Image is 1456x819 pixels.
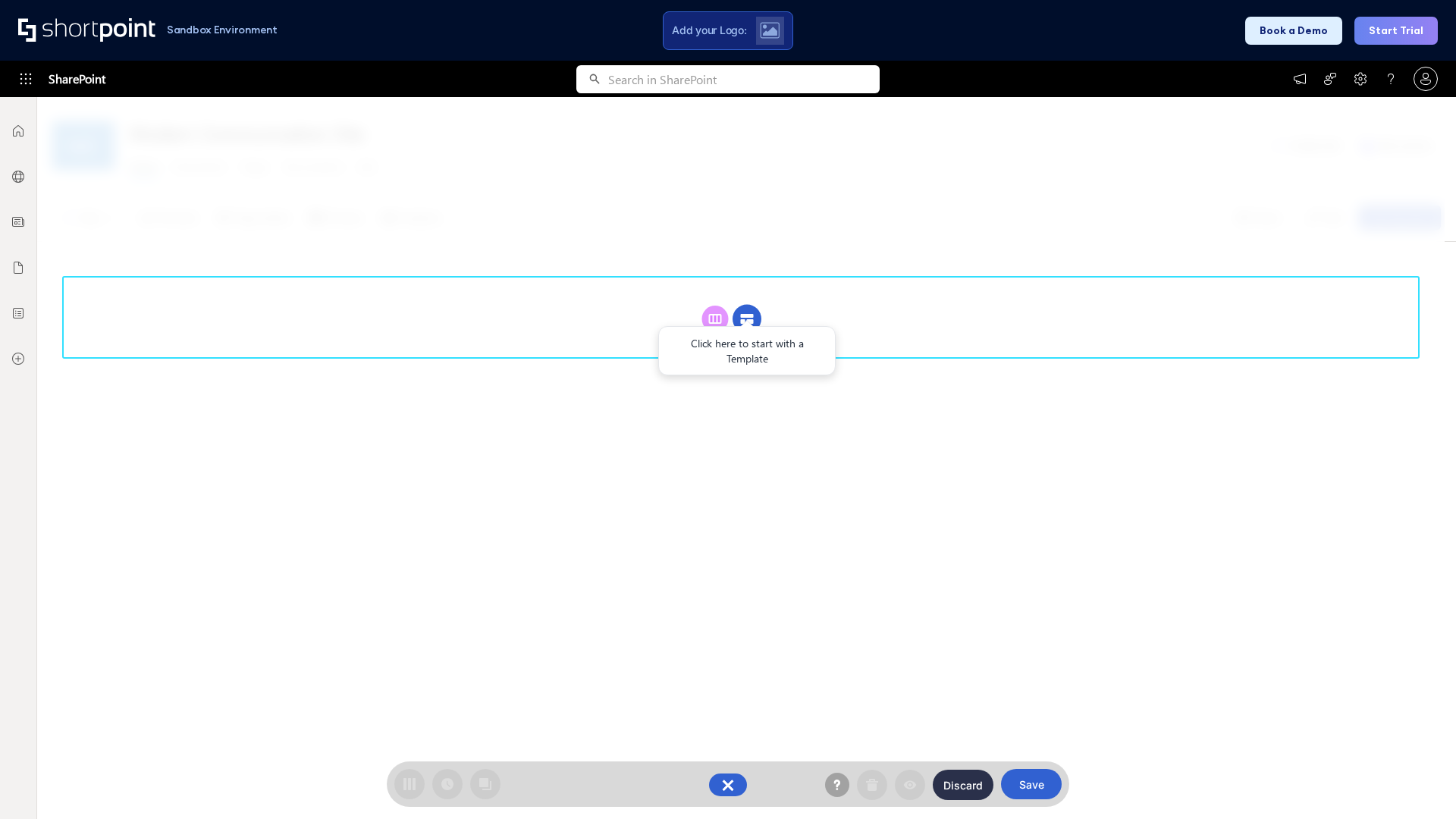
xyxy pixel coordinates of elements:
[1001,769,1062,799] button: Save
[1245,17,1342,45] button: Book a Demo
[760,22,780,39] img: Upload logo
[933,770,993,800] button: Discard
[1354,17,1438,45] button: Start Trial
[1380,746,1456,819] iframe: Chat Widget
[167,26,278,34] h1: Sandbox Environment
[49,61,105,97] span: SharePoint
[608,65,880,93] input: Search in SharePoint
[672,24,746,37] span: Add your Logo:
